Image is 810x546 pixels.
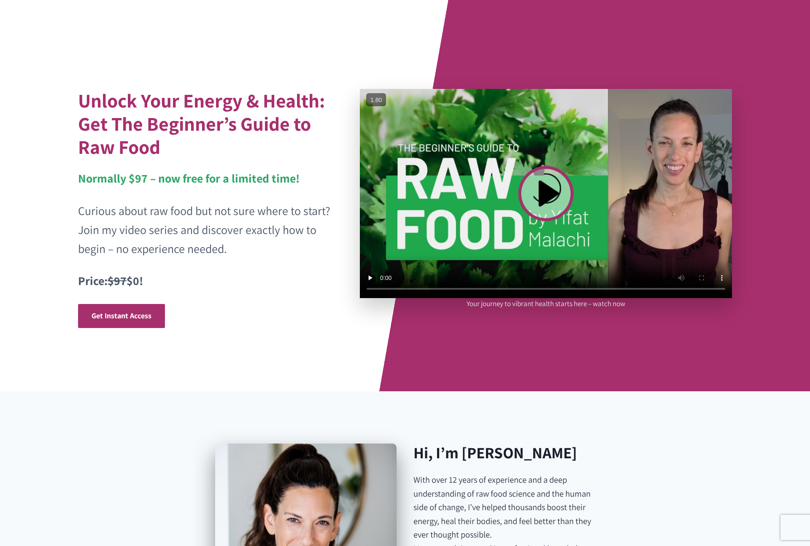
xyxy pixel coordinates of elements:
[78,273,143,288] strong: Price: $0!
[78,89,333,159] h1: Unlock Your Energy & Health: Get The Beginner’s Guide to Raw Food
[467,298,625,309] p: Your journey to vibrant health starts here – watch now
[92,311,151,320] span: Get Instant Access
[108,273,127,288] s: $97
[413,444,595,463] h2: Hi, I’m [PERSON_NAME]
[78,304,165,328] a: Get Instant Access
[78,202,333,258] p: Curious about raw food but not sure where to start? Join my video series and discover exactly how...
[78,170,300,186] strong: Normally $97 – now free for a limited time!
